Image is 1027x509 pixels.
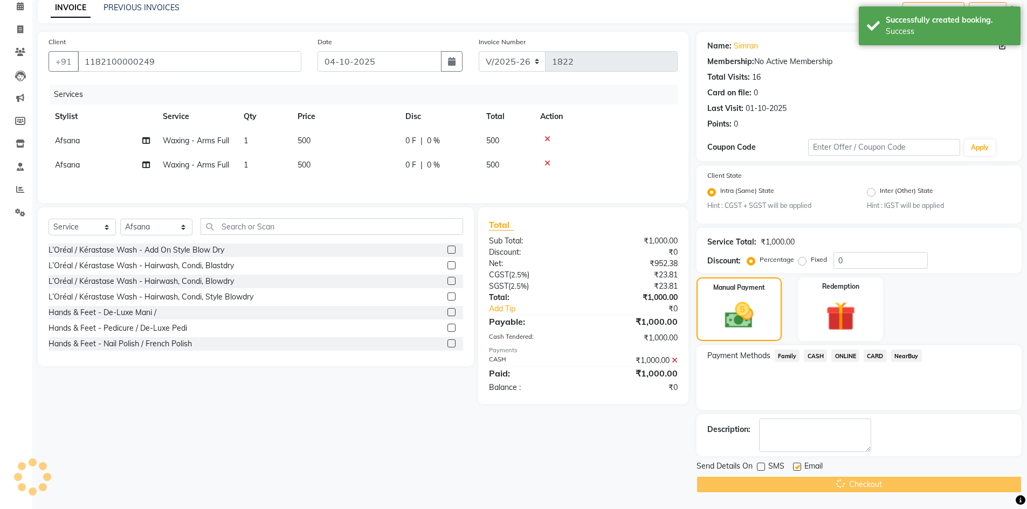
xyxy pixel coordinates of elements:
div: Description: [707,424,750,435]
div: ₹1,000.00 [583,235,686,247]
span: SGST [489,281,508,291]
div: ₹23.81 [583,281,686,292]
small: Hint : CGST + SGST will be applied [707,201,851,211]
span: Family [775,350,800,362]
span: Afsana [55,136,80,145]
div: 0 [754,87,758,99]
span: 500 [298,136,311,145]
button: Save [969,2,1007,19]
a: Simran [734,40,758,52]
small: Hint : IGST will be applied [867,201,1011,211]
th: Disc [399,104,480,129]
span: Send Details On [697,461,753,474]
input: Search or Scan [201,218,464,235]
div: Coupon Code [707,142,809,153]
label: Intra (Same) State [720,186,774,199]
span: | [421,135,423,147]
div: Name: [707,40,732,52]
span: CASH [804,350,827,362]
span: | [421,159,423,171]
div: CASH [481,355,583,366]
div: ₹1,000.00 [583,367,686,380]
label: Percentage [760,255,794,264]
div: Hands & Feet - Pedicure / De-Luxe Pedi [49,323,187,334]
label: Manual Payment [713,283,765,292]
span: CGST [489,270,509,280]
th: Action [534,104,678,129]
div: Card on file: [707,87,752,99]
div: L’Oréal / Kérastase Wash - Add On Style Blow Dry [49,245,224,256]
span: Afsana [55,160,80,170]
span: 2.5% [511,282,527,290]
span: 500 [486,136,499,145]
div: 01-10-2025 [746,103,787,114]
span: Total [489,219,514,231]
label: Client [49,37,66,47]
label: Invoice Number [479,37,526,47]
th: Service [156,104,237,129]
label: Inter (Other) State [880,186,933,199]
div: ₹0 [601,303,686,315]
div: ₹952.38 [583,258,686,269]
input: Enter Offer / Coupon Code [808,139,960,156]
span: 2.5% [511,270,527,279]
div: Total: [481,292,583,303]
th: Stylist [49,104,156,129]
div: Payable: [481,315,583,328]
div: L’Oréal / Kérastase Wash - Hairwash, Condi, Blowdry [49,276,234,287]
span: 0 F [405,135,416,147]
span: NearBuy [891,350,922,362]
button: +91 [49,51,79,72]
th: Qty [237,104,291,129]
label: Client State [707,171,742,180]
th: Price [291,104,399,129]
div: Hands & Feet - Nail Polish / French Polish [49,338,192,350]
span: 1 [244,136,248,145]
div: Net: [481,258,583,269]
div: 0 [734,118,738,130]
button: Apply [964,140,995,156]
div: ₹1,000.00 [583,355,686,366]
div: Total Visits: [707,72,750,83]
span: Email [804,461,823,474]
label: Redemption [822,282,859,291]
div: Paid: [481,367,583,380]
div: Service Total: [707,236,756,248]
label: Date [318,37,332,47]
img: _cash.svg [716,299,762,332]
span: 1 [244,160,248,170]
div: 16 [752,72,761,83]
span: SMS [768,461,784,474]
button: Create New [902,2,964,19]
div: Discount: [481,247,583,258]
span: ONLINE [831,350,859,362]
div: Success [886,26,1012,37]
a: Add Tip [481,303,600,315]
div: Payments [489,346,677,355]
div: ₹1,000.00 [583,332,686,344]
span: 0 % [427,135,440,147]
div: No Active Membership [707,56,1011,67]
div: L’Oréal / Kérastase Wash - Hairwash, Condi, Blastdry [49,260,234,271]
span: 500 [486,160,499,170]
div: Points: [707,118,732,130]
span: 0 F [405,159,416,171]
div: Membership: [707,56,754,67]
div: ( ) [481,281,583,292]
div: ₹1,000.00 [761,236,795,248]
div: Hands & Feet - De-Luxe Mani / [49,307,156,318]
div: Successfully created booking. [886,15,1012,26]
div: Cash Tendered: [481,332,583,344]
span: 500 [298,160,311,170]
div: Services [50,85,686,104]
div: ₹1,000.00 [583,292,686,303]
div: Balance : [481,382,583,393]
span: Waxing - Arms Full [163,160,229,170]
div: Sub Total: [481,235,583,247]
div: Discount: [707,255,741,267]
a: PREVIOUS INVOICES [104,3,180,12]
span: Waxing - Arms Full [163,136,229,145]
div: ₹0 [583,247,686,258]
div: ( ) [481,269,583,281]
div: ₹23.81 [583,269,686,281]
